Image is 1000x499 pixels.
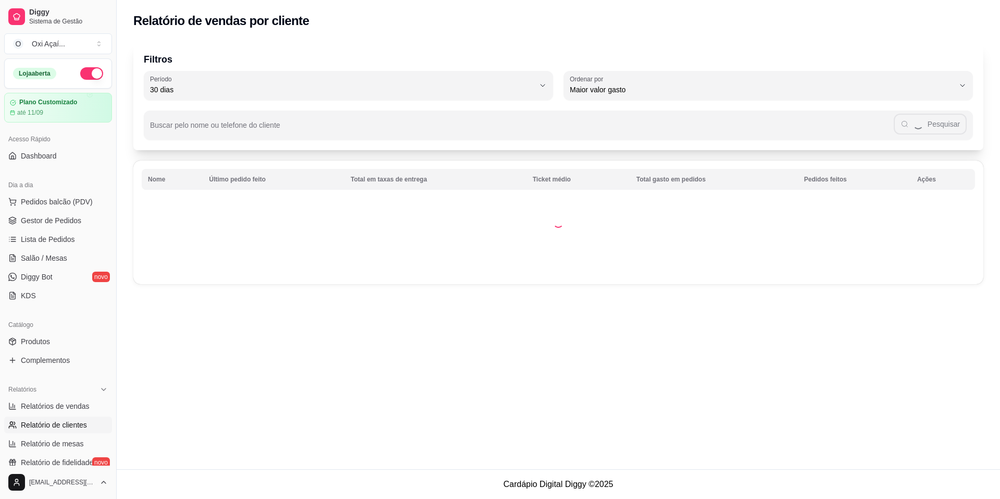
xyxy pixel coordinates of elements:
button: Pedidos balcão (PDV) [4,193,112,210]
footer: Cardápio Digital Diggy © 2025 [117,469,1000,499]
span: Relatório de fidelidade [21,457,93,468]
span: O [13,39,23,49]
span: Dashboard [21,151,57,161]
a: DiggySistema de Gestão [4,4,112,29]
span: Complementos [21,355,70,366]
article: até 11/09 [17,108,43,117]
span: Pedidos balcão (PDV) [21,197,93,207]
span: Diggy [29,8,108,17]
span: Salão / Mesas [21,253,67,263]
span: 30 dias [150,84,534,95]
label: Período [150,75,175,83]
span: Relatório de mesas [21,439,84,449]
span: KDS [21,290,36,301]
a: KDS [4,287,112,304]
a: Gestor de Pedidos [4,212,112,229]
a: Relatório de fidelidadenovo [4,454,112,471]
span: Relatórios de vendas [21,401,90,411]
button: Alterar Status [80,67,103,80]
span: Sistema de Gestão [29,17,108,26]
div: Oxi Açaí ... [32,39,65,49]
a: Relatório de mesas [4,435,112,452]
h2: Relatório de vendas por cliente [133,13,309,29]
div: Catálogo [4,317,112,333]
button: [EMAIL_ADDRESS][DOMAIN_NAME] [4,470,112,495]
label: Ordenar por [570,75,607,83]
div: Acesso Rápido [4,131,112,148]
span: Relatório de clientes [21,420,87,430]
a: Salão / Mesas [4,250,112,266]
a: Complementos [4,352,112,369]
div: Loading [553,217,564,228]
span: Maior valor gasto [570,84,954,95]
span: Diggy Bot [21,272,53,282]
a: Produtos [4,333,112,350]
button: Ordenar porMaior valor gasto [564,71,973,100]
article: Plano Customizado [19,99,77,106]
span: Gestor de Pedidos [21,215,81,226]
span: Lista de Pedidos [21,234,75,245]
a: Relatórios de vendas [4,398,112,415]
div: Loja aberta [13,68,56,79]
a: Plano Customizadoaté 11/09 [4,93,112,123]
span: [EMAIL_ADDRESS][DOMAIN_NAME] [29,478,95,486]
p: Filtros [144,52,973,67]
a: Relatório de clientes [4,417,112,433]
div: Dia a dia [4,177,112,193]
span: Produtos [21,336,50,347]
span: Relatórios [8,385,36,394]
input: Buscar pelo nome ou telefone do cliente [150,124,894,135]
a: Diggy Botnovo [4,269,112,285]
button: Select a team [4,33,112,54]
a: Dashboard [4,148,112,164]
button: Período30 dias [144,71,553,100]
a: Lista de Pedidos [4,231,112,248]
